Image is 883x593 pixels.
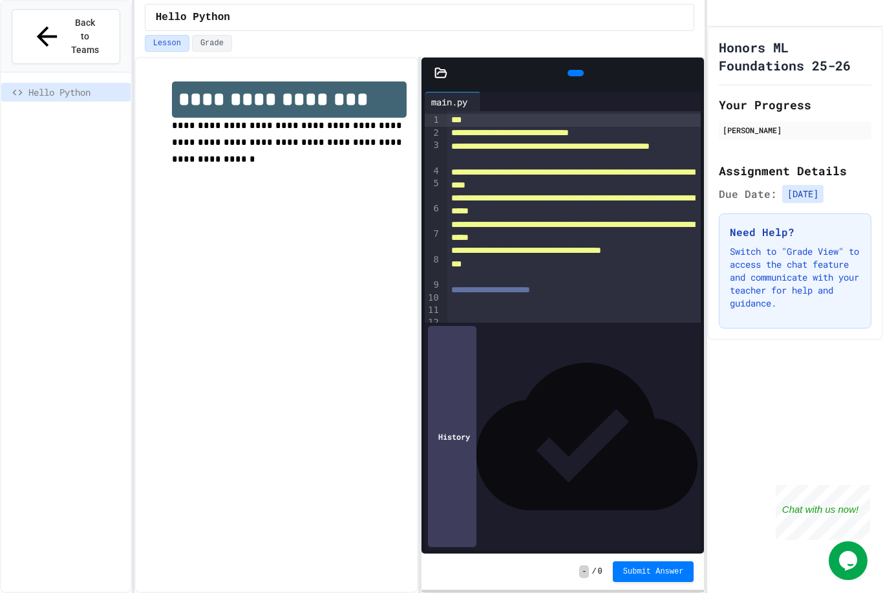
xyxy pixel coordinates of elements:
div: 10 [425,292,441,304]
div: 2 [425,127,441,140]
h2: Your Progress [719,96,871,114]
h3: Need Help? [730,224,860,240]
div: main.py [425,95,474,109]
div: 8 [425,253,441,279]
span: 0 [598,566,602,577]
span: Due Date: [719,186,777,202]
span: / [591,566,596,577]
div: 1 [425,114,441,127]
div: main.py [425,92,481,111]
div: 7 [425,228,441,253]
span: Hello Python [156,10,230,25]
h2: Assignment Details [719,162,871,180]
span: Submit Answer [623,566,684,577]
button: Back to Teams [12,9,120,64]
div: 4 [425,165,441,177]
div: 12 [425,316,441,329]
span: Hello Python [28,85,125,99]
span: [DATE] [782,185,824,203]
p: Switch to "Grade View" to access the chat feature and communicate with your teacher for help and ... [730,245,860,310]
div: 9 [425,279,441,292]
div: History [428,326,476,547]
div: 11 [425,304,441,317]
button: Lesson [145,35,189,52]
div: 5 [425,177,441,202]
button: Grade [192,35,232,52]
iframe: chat widget [776,485,870,540]
iframe: chat widget [829,541,870,580]
button: Submit Answer [613,561,694,582]
h1: Honors ML Foundations 25-26 [719,38,871,74]
div: 6 [425,202,441,228]
div: 3 [425,139,441,164]
div: [PERSON_NAME] [723,124,867,136]
span: Back to Teams [70,16,100,57]
span: - [579,565,589,578]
